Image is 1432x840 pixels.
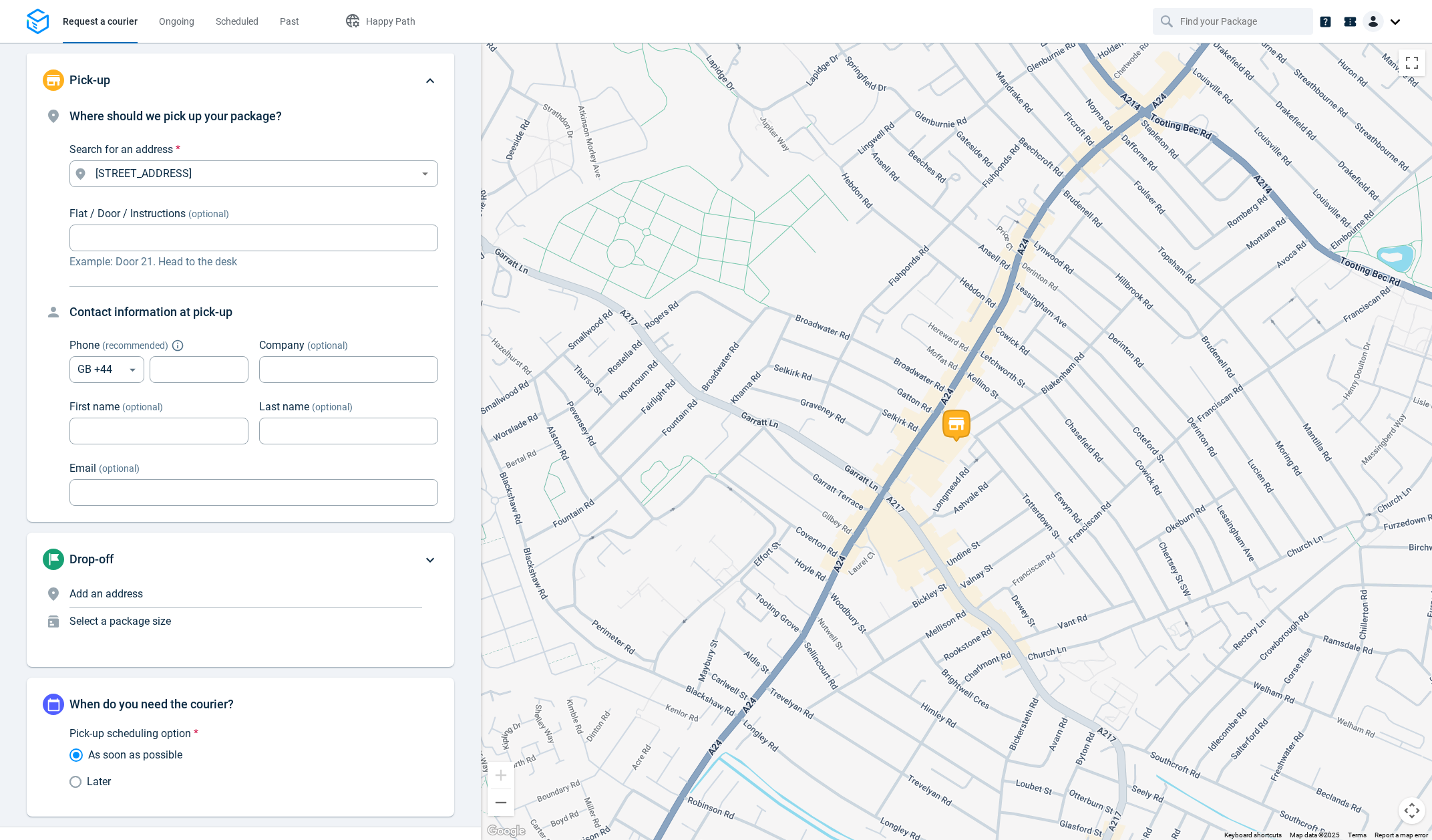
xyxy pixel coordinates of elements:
div: GB +44 [69,356,144,383]
button: Zoom in [488,762,514,789]
span: (optional) [122,402,163,412]
span: Drop-off [69,552,114,566]
img: Client [1363,11,1384,32]
span: Last name [259,400,309,413]
button: Keyboard shortcuts [1224,831,1282,840]
span: Add an address [69,587,143,600]
span: (optional) [188,208,229,219]
span: Map data ©2025 [1290,831,1340,839]
div: Drop-offAdd an addressSelect a package size [27,533,454,667]
span: Request a courier [63,16,138,27]
a: Open this area in Google Maps (opens a new window) [484,823,528,840]
span: Scheduled [216,16,258,27]
span: Select a package size [69,615,171,627]
button: Toggle fullscreen view [1399,49,1425,76]
span: (optional) [99,463,140,474]
p: Example: Door 21. Head to the desk [69,254,438,270]
span: Company [259,339,305,352]
span: First name [69,400,120,413]
span: Ongoing [159,16,194,27]
span: Search for an address [69,143,173,156]
span: ( recommended ) [102,340,168,351]
span: (optional) [312,402,353,412]
input: Find your Package [1180,9,1288,34]
button: Map camera controls [1399,797,1425,824]
span: (optional) [307,340,348,351]
span: As soon as possible [88,747,182,763]
span: Email [69,462,96,474]
img: Logo [27,9,49,35]
span: When do you need the courier? [69,697,234,711]
h4: Contact information at pick-up [69,303,438,321]
span: Where should we pick up your package? [69,109,282,123]
div: Pick-up [27,53,454,107]
span: Flat / Door / Instructions [69,207,186,220]
a: Terms [1348,831,1367,839]
span: Happy Path [366,16,415,27]
span: Later [87,774,111,790]
button: Explain "Recommended" [174,341,182,349]
span: Past [280,16,299,27]
span: Pick-up [69,73,110,87]
span: Pick-up scheduling option [69,727,191,740]
button: Open [417,166,433,182]
a: Report a map error [1375,831,1428,839]
button: Zoom out [488,789,514,816]
img: Google [484,823,528,840]
span: Phone [69,339,100,352]
div: Pick-up [27,107,454,522]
